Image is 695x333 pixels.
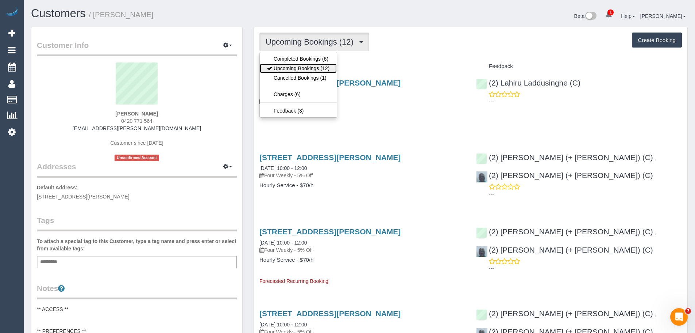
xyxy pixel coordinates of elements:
[260,54,337,64] a: Completed Bookings (6)
[574,13,597,19] a: Beta
[266,37,357,46] span: Upcoming Bookings (12)
[37,283,237,299] legend: Notes
[73,125,201,131] a: [EMAIL_ADDRESS][PERSON_NAME][DOMAIN_NAME]
[115,111,158,117] strong: [PERSON_NAME]
[260,106,337,116] a: Feedback (3)
[655,230,656,235] span: ,
[259,240,307,246] a: [DATE] 10:00 - 12:00
[602,7,616,23] a: 1
[476,171,653,179] a: (2) [PERSON_NAME] (+ [PERSON_NAME]) (C)
[685,308,691,314] span: 7
[259,309,401,318] a: [STREET_ADDRESS][PERSON_NAME]
[607,10,614,15] span: 1
[584,12,596,21] img: New interface
[110,140,163,146] span: Customer since [DATE]
[670,308,688,326] iframe: Intercom live chat
[260,64,337,73] a: Upcoming Bookings (12)
[89,11,154,19] small: / [PERSON_NAME]
[476,246,487,257] img: (2) Paul (+ Barbara) (C)
[259,182,465,189] h4: Hourly Service - $70/h
[259,278,328,284] span: Forecasted Recurring Booking
[489,265,682,272] p: ---
[489,190,682,198] p: ---
[655,311,656,317] span: ,
[476,246,653,254] a: (2) [PERSON_NAME] (+ [PERSON_NAME]) (C)
[121,118,152,124] span: 0420 771 564
[640,13,686,19] a: [PERSON_NAME]
[489,98,682,105] p: ---
[476,79,580,87] a: (2) Lahiru Laddusinghe (C)
[259,172,465,179] p: Four Weekly - 5% Off
[621,13,635,19] a: Help
[476,309,653,318] a: (2) [PERSON_NAME] (+ [PERSON_NAME]) (C)
[115,155,159,161] span: Unconfirmed Account
[476,153,653,162] a: (2) [PERSON_NAME] (+ [PERSON_NAME]) (C)
[259,246,465,254] p: Four Weekly - 5% Off
[260,90,337,99] a: Charges (6)
[259,227,401,236] a: [STREET_ADDRESS][PERSON_NAME]
[259,108,465,114] h4: Hourly Service - $70/h
[259,33,369,51] button: Upcoming Bookings (12)
[476,63,682,69] h4: Feedback
[37,238,237,252] label: To attach a special tag to this Customer, type a tag name and press enter or select from availabl...
[31,7,86,20] a: Customers
[655,155,656,161] span: ,
[259,322,307,328] a: [DATE] 10:00 - 12:00
[259,153,401,162] a: [STREET_ADDRESS][PERSON_NAME]
[37,40,237,56] legend: Customer Info
[4,7,19,18] img: Automaid Logo
[476,227,653,236] a: (2) [PERSON_NAME] (+ [PERSON_NAME]) (C)
[259,257,465,263] h4: Hourly Service - $70/h
[259,165,307,171] a: [DATE] 10:00 - 12:00
[632,33,682,48] button: Create Booking
[260,73,337,83] a: Cancelled Bookings (1)
[37,194,130,200] span: [STREET_ADDRESS][PERSON_NAME]
[259,98,465,105] p: Four Weekly - 5% Off
[259,63,465,69] h4: Service
[37,184,78,191] label: Default Address:
[476,171,487,182] img: (2) Paul (+ Barbara) (C)
[37,215,237,231] legend: Tags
